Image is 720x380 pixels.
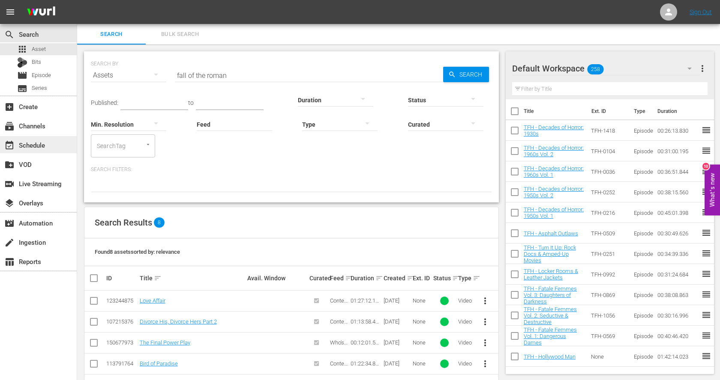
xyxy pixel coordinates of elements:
span: more_vert [480,338,490,348]
a: TFH - Decades of Horror: 1960s Vol. 2 [524,145,584,157]
div: Duration [351,273,381,283]
span: reorder [701,269,711,279]
span: Series [17,83,27,94]
td: 01:42:14.023 [654,346,701,367]
td: Episode [630,305,654,326]
span: event_available [4,140,15,151]
span: VOD [4,160,15,170]
a: Love Affair [140,297,165,304]
td: Episode [630,346,654,367]
a: TFH - Hollywood Man [524,353,576,360]
td: Episode [630,161,654,182]
a: TFH - Asphalt Outlaws [524,230,578,237]
span: reorder [701,248,711,258]
td: TFH-0252 [588,182,630,202]
a: TFH - Turn It Up: Rock Docs & Amped-Up Movies [524,244,576,264]
td: 00:45:01.398 [654,202,701,223]
td: 00:31:24.684 [654,264,701,285]
a: TFH - Decades of Horror: 1930s [524,124,584,137]
td: Episode [630,326,654,346]
div: 01:27:12.120 [351,297,381,304]
td: Episode [630,202,654,223]
span: reorder [701,166,711,176]
td: 00:38:15.560 [654,182,701,202]
a: TFH - Locker Rooms & Leather Jackets [524,268,578,281]
div: 01:13:58.416 [351,318,381,325]
span: create [4,237,15,248]
div: Type [458,273,472,283]
span: reorder [701,351,711,361]
span: Found 8 assets sorted by: relevance [95,249,180,255]
button: Open Feedback Widget [705,165,720,216]
span: sort [345,274,353,282]
div: 00:12:01.588 [351,339,381,346]
td: 00:34:39.336 [654,243,701,264]
div: 150677973 [106,339,137,346]
span: 8 [154,217,165,228]
td: TFH-0251 [588,243,630,264]
td: TFH-0036 [588,161,630,182]
span: Bulk Search [151,30,209,39]
div: 107215376 [106,318,137,325]
a: TFH - Decades of Horror: 1960s Vol. 1 [524,165,584,178]
span: sort [452,274,460,282]
td: 00:31:00.195 [654,141,701,161]
td: TFH-0104 [588,141,630,161]
button: more_vert [475,332,495,353]
span: Series [32,84,47,92]
span: more_vert [697,63,708,74]
td: TFH-1418 [588,120,630,141]
span: reorder [701,207,711,217]
td: Episode [630,264,654,285]
span: Published: [91,99,118,106]
td: 00:30:16.996 [654,305,701,326]
span: reorder [701,187,711,197]
span: reorder [701,228,711,238]
td: Episode [630,141,654,161]
span: menu [5,7,15,17]
td: Episode [630,243,654,264]
div: Feed [330,273,348,283]
div: Avail. Window [247,275,307,282]
td: 00:38:08.863 [654,285,701,305]
span: Content [330,360,348,373]
div: [DATE] [384,297,410,304]
span: Bits [32,58,41,66]
span: sort [473,274,480,282]
td: Episode [630,120,654,141]
div: Default Workspace [512,56,700,80]
a: The Final Power Play [140,339,190,346]
td: Episode [630,223,654,243]
a: TFH - Fatale Femmes Vol. 1: Dangerous Dames [524,327,577,346]
a: TFH - Decades of Horror: 1950s Vol. 1 [524,206,584,219]
span: reorder [701,310,711,320]
div: Ext. ID [413,275,431,282]
button: more_vert [475,291,495,311]
td: 00:36:51.844 [654,161,701,182]
div: 10 [702,163,709,170]
span: Episode [32,71,51,80]
div: Video [458,318,472,325]
button: Search [443,67,489,82]
td: TFH-0509 [588,223,630,243]
span: Asset [32,45,46,53]
span: table_chart [4,257,15,267]
div: Assets [91,63,166,87]
th: Type [629,99,652,123]
span: Search [456,67,489,82]
div: None [413,360,431,367]
div: Video [458,297,472,304]
span: sort [154,274,162,282]
span: switch_video [4,179,15,189]
div: Status [433,273,456,283]
span: more_vert [480,359,490,369]
a: TFH - Decades of Horror: 1950s Vol. 2 [524,186,584,199]
span: subscriptions [4,121,15,131]
div: ID [106,275,137,282]
div: Bits [17,57,27,68]
div: Video [458,360,472,367]
div: 113791764 [106,360,137,367]
div: [DATE] [384,339,410,346]
a: TFH - Fatale Femmes Vol. 2: Seductive & Destructive [524,306,577,325]
span: Content [330,318,348,331]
